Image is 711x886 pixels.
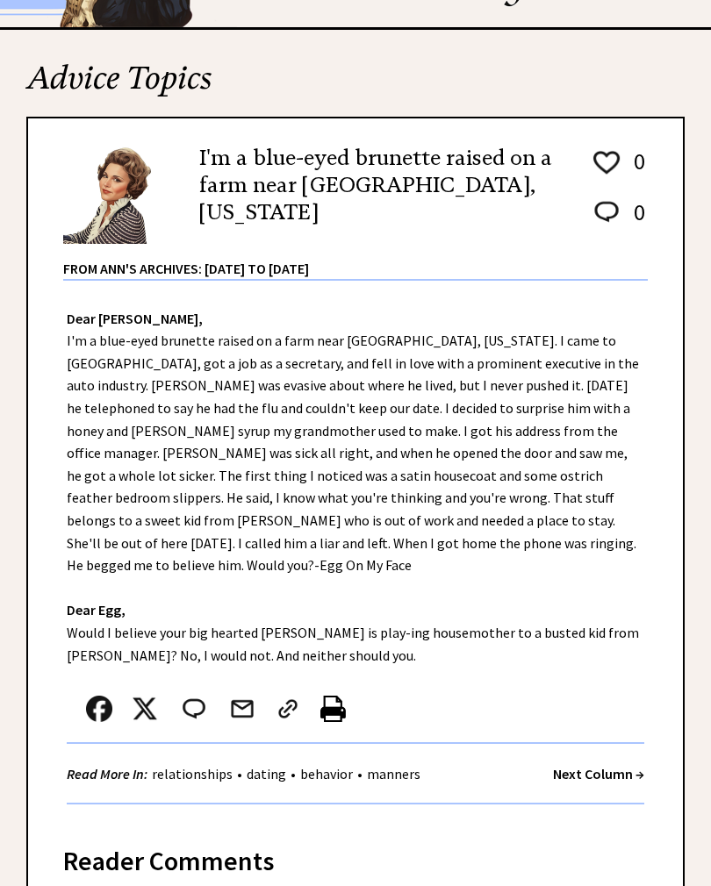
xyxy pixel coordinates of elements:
[199,145,564,227] h2: I'm a blue-eyed brunette raised on a farm near [GEOGRAPHIC_DATA], [US_STATE]
[67,763,425,785] div: • • •
[63,246,648,279] div: From Ann's Archives: [DATE] to [DATE]
[625,146,646,196] td: 0
[86,696,112,722] img: facebook.png
[363,765,425,782] a: manners
[553,765,644,782] a: Next Column →
[147,765,237,782] a: relationships
[67,310,203,327] strong: Dear [PERSON_NAME],
[67,765,147,782] strong: Read More In:
[63,145,173,244] img: Ann6%20v2%20small.png
[179,696,209,722] img: message_round%202.png
[229,696,255,722] img: mail.png
[591,147,622,178] img: heart_outline%201.png
[275,696,301,722] img: link_02.png
[67,601,126,618] strong: Dear Egg,
[132,696,158,722] img: x_small.png
[63,842,648,870] div: Reader Comments
[296,765,357,782] a: behavior
[28,281,683,823] div: I'm a blue-eyed brunette raised on a farm near [GEOGRAPHIC_DATA], [US_STATE]. I came to [GEOGRAPH...
[625,197,646,244] td: 0
[242,765,291,782] a: dating
[26,57,685,117] h2: Advice Topics
[320,696,346,722] img: printer%20icon.png
[591,198,622,226] img: message_round%202.png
